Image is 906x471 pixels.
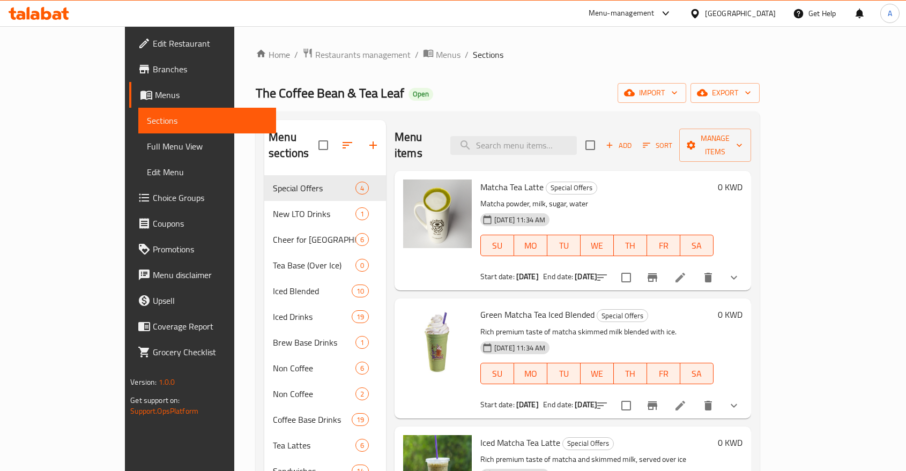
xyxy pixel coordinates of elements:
button: Branch-specific-item [640,265,665,290]
div: items [352,310,369,323]
span: Menu disclaimer [153,268,268,281]
span: New LTO Drinks [273,207,355,220]
div: Iced Drinks [273,310,352,323]
a: Restaurants management [302,48,411,62]
span: WE [585,366,610,382]
button: show more [721,393,747,418]
div: Menu-management [589,7,655,20]
span: SU [485,366,510,382]
div: items [355,207,369,220]
button: FR [647,235,680,256]
button: TU [547,363,581,384]
span: Choice Groups [153,191,268,204]
span: Matcha Tea Latte [480,179,544,195]
span: FR [651,366,676,382]
span: 6 [356,440,368,451]
span: Coverage Report [153,320,268,333]
a: Choice Groups [129,185,276,211]
span: A [888,8,892,19]
div: Special Offers [562,437,614,450]
span: Special Offers [597,310,648,322]
a: Sections [138,108,276,133]
input: search [450,136,577,155]
h2: Menu sections [269,129,318,161]
button: delete [695,265,721,290]
a: Edit Menu [138,159,276,185]
a: Upsell [129,288,276,313]
span: Edit Restaurant [153,37,268,50]
a: Grocery Checklist [129,339,276,365]
div: Special Offers [273,182,355,195]
span: TH [618,366,643,382]
div: Cheer for Kuwait [273,233,355,246]
button: WE [581,235,614,256]
span: TU [552,366,576,382]
span: MO [518,238,543,253]
a: Full Menu View [138,133,276,159]
span: Brew Base Drinks [273,336,355,349]
div: Special Offers [597,309,648,322]
span: 1 [356,209,368,219]
span: Version: [130,375,157,389]
a: Edit menu item [674,399,687,412]
a: Edit Restaurant [129,31,276,56]
div: items [355,259,369,272]
b: [DATE] [575,270,597,283]
span: Start date: [480,398,515,412]
span: TH [618,238,643,253]
span: 10 [352,286,368,296]
button: Branch-specific-item [640,393,665,418]
span: Non Coffee [273,362,355,375]
a: Menu disclaimer [129,262,276,288]
span: Select to update [615,266,637,289]
button: sort-choices [589,265,615,290]
span: Sort [643,139,672,152]
button: Add section [360,132,386,158]
span: Get support on: [130,393,180,407]
button: TU [547,235,581,256]
span: TU [552,238,576,253]
div: Cheer for [GEOGRAPHIC_DATA]6 [264,227,386,252]
p: Rich premium taste of matcha skimmed milk blended with ice. [480,325,714,339]
span: Edit Menu [147,166,268,178]
h2: Menu items [395,129,437,161]
div: Iced Drinks19 [264,304,386,330]
span: 19 [352,312,368,322]
div: Special Offers [546,182,597,195]
span: Tea Lattes [273,439,355,452]
span: Tea Base (Over Ice) [273,259,355,272]
li: / [294,48,298,61]
span: The Coffee Bean & Tea Leaf [256,81,404,105]
span: export [699,86,751,100]
div: [GEOGRAPHIC_DATA] [705,8,776,19]
button: SU [480,235,514,256]
button: import [618,83,686,103]
div: Tea Lattes6 [264,432,386,458]
span: Add item [601,137,636,154]
button: show more [721,265,747,290]
span: Start date: [480,270,515,283]
p: Matcha powder, milk, sugar, water [480,197,714,211]
span: Coffee Base Drinks [273,413,352,426]
span: Coupons [153,217,268,230]
span: Iced Blended [273,285,352,297]
button: sort-choices [589,393,615,418]
span: [DATE] 11:34 AM [490,343,549,353]
span: Sort items [636,137,679,154]
span: Sort sections [335,132,360,158]
span: Green Matcha Tea Iced Blended [480,306,595,323]
span: End date: [543,398,573,412]
span: [DATE] 11:34 AM [490,215,549,225]
button: delete [695,393,721,418]
button: WE [581,363,614,384]
span: Menus [155,88,268,101]
div: items [355,387,369,400]
h6: 0 KWD [718,307,742,322]
span: Cheer for [GEOGRAPHIC_DATA] [273,233,355,246]
div: items [355,336,369,349]
span: 1.0.0 [159,375,175,389]
span: Manage items [688,132,742,159]
span: SA [685,366,709,382]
